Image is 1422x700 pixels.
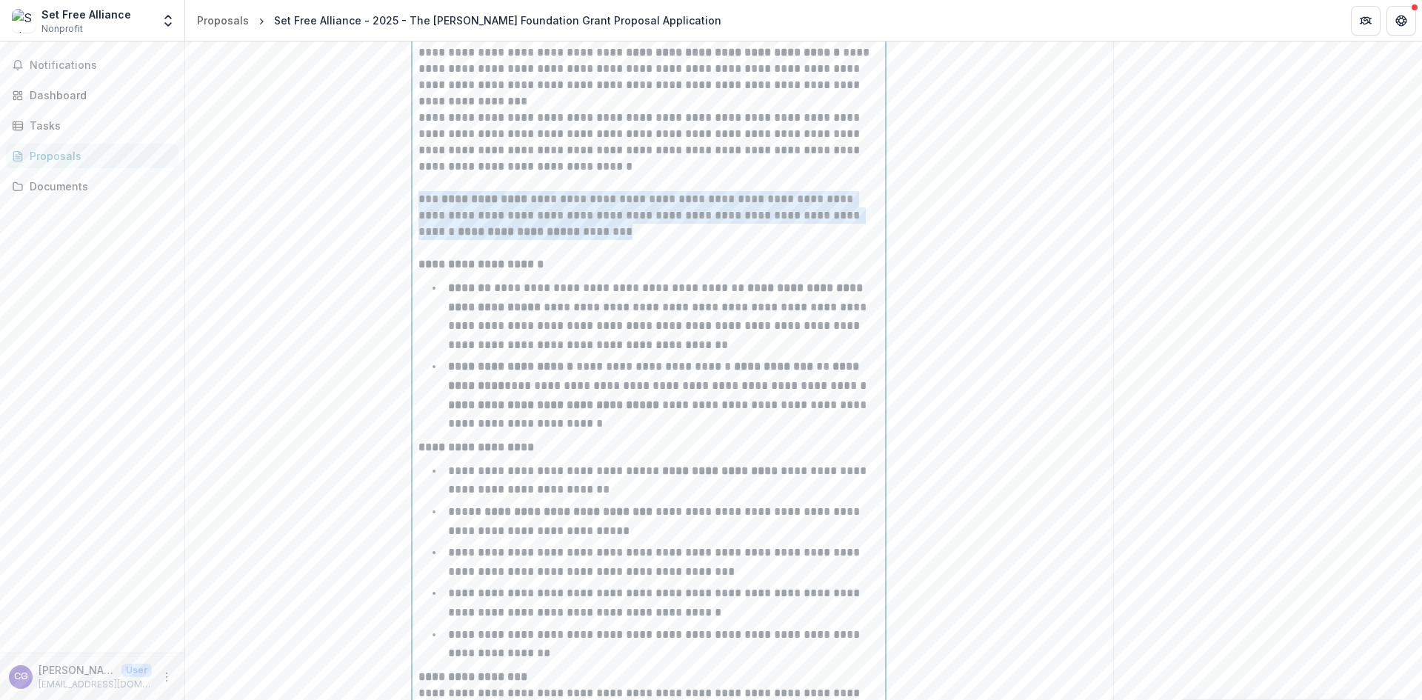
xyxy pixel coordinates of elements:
button: Open entity switcher [158,6,178,36]
a: Tasks [6,113,178,138]
div: Tasks [30,118,167,133]
div: Claire Gooch [14,672,28,681]
a: Proposals [191,10,255,31]
div: Documents [30,179,167,194]
div: Dashboard [30,87,167,103]
img: Set Free Alliance [12,9,36,33]
button: More [158,668,176,686]
span: Nonprofit [41,22,83,36]
p: [EMAIL_ADDRESS][DOMAIN_NAME] [39,678,152,691]
p: [PERSON_NAME] [39,662,116,678]
a: Proposals [6,144,178,168]
span: Notifications [30,59,173,72]
button: Notifications [6,53,178,77]
nav: breadcrumb [191,10,727,31]
div: Proposals [30,148,167,164]
a: Dashboard [6,83,178,107]
div: Set Free Alliance - 2025 - The [PERSON_NAME] Foundation Grant Proposal Application [274,13,721,28]
div: Proposals [197,13,249,28]
button: Partners [1351,6,1381,36]
div: Set Free Alliance [41,7,131,22]
a: Documents [6,174,178,199]
button: Get Help [1386,6,1416,36]
p: User [121,664,152,677]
